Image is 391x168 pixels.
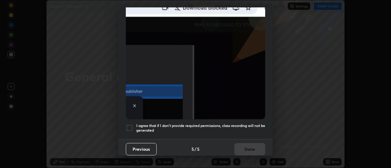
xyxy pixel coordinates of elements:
h4: 5 [197,146,200,152]
h4: 5 [191,146,194,152]
h5: I agree that if I don't provide required permissions, class recording will not be generated [136,123,265,133]
h4: / [195,146,196,152]
button: Previous [126,143,157,155]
